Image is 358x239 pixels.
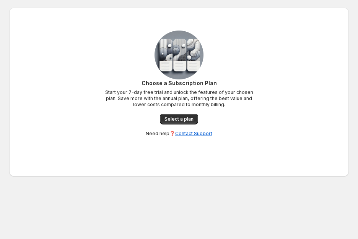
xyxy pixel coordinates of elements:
p: Need help❓ [146,131,212,137]
a: Contact Support [175,131,212,136]
p: Choose a Subscription Plan [103,79,255,87]
a: Select a plan [160,114,198,124]
p: Start your 7-day free trial and unlock the features of your chosen plan. Save more with the annua... [103,89,255,108]
span: Select a plan [164,116,194,122]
